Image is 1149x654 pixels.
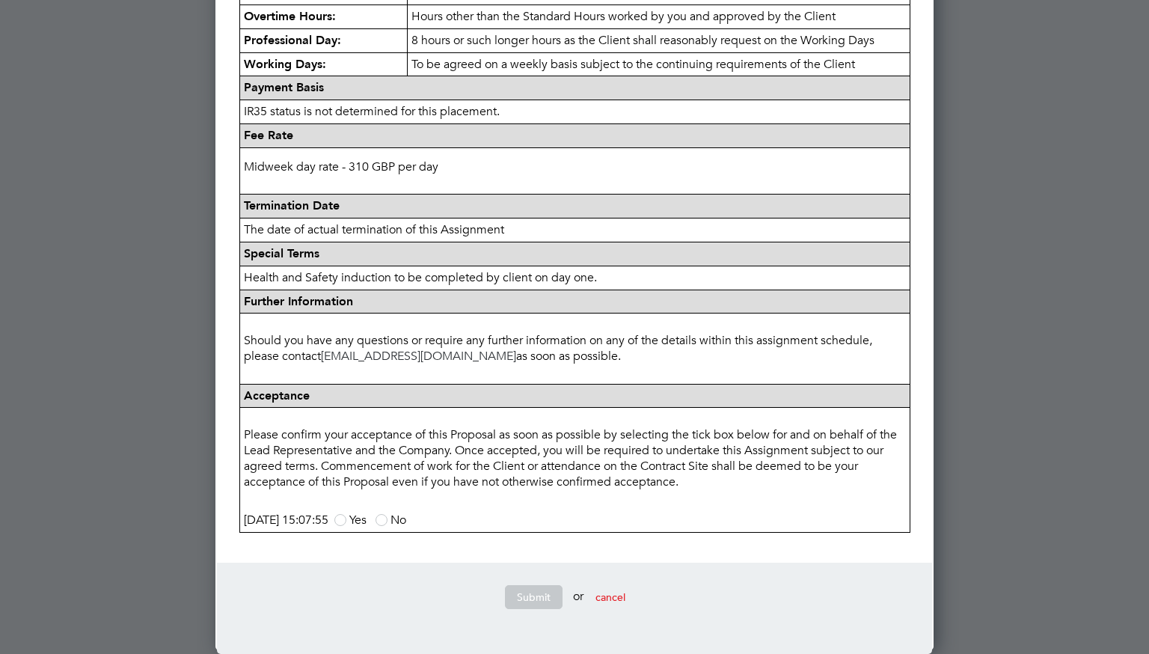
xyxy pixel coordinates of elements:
[408,5,910,28] p: Hours other than the Standard Hours worked by you and approved by the Client
[321,349,516,364] a: [EMAIL_ADDRESS][DOMAIN_NAME]
[244,246,319,260] strong: Special Terms
[240,424,910,493] p: Please confirm your acceptance of this Proposal as soon as possible by selecting the tick box bel...
[244,388,310,403] strong: Acceptance
[240,156,910,179] li: Midweek day rate - 310 GBP per day
[595,590,625,604] span: cancel
[408,53,910,76] p: To be agreed on a weekly basis subject to the continuing requirements of the Client
[240,266,910,290] p: Health and Safety induction to be completed by client on day one.
[408,29,910,52] p: 8 hours or such longer hours as the Client shall reasonably request on the Working Days
[244,9,336,23] strong: Overtime Hours:
[244,294,353,308] strong: Further Information
[240,100,910,123] p: IR35 status is not determined for this placement.
[240,218,910,242] p: The date of actual termination of this Assignment
[244,57,326,71] strong: Working Days:
[505,585,563,609] button: Submit
[240,329,910,368] p: Should you have any questions or require any further information on any of the details within thi...
[244,128,293,142] strong: Fee Rate
[583,585,637,609] button: cancel
[244,198,340,213] strong: Termination Date
[240,509,910,532] p: [DATE] 15:07:55
[244,80,324,94] strong: Payment Basis
[390,513,406,528] span: No
[239,585,910,624] li: or
[349,513,367,528] span: Yes
[244,33,341,47] strong: Professional Day:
